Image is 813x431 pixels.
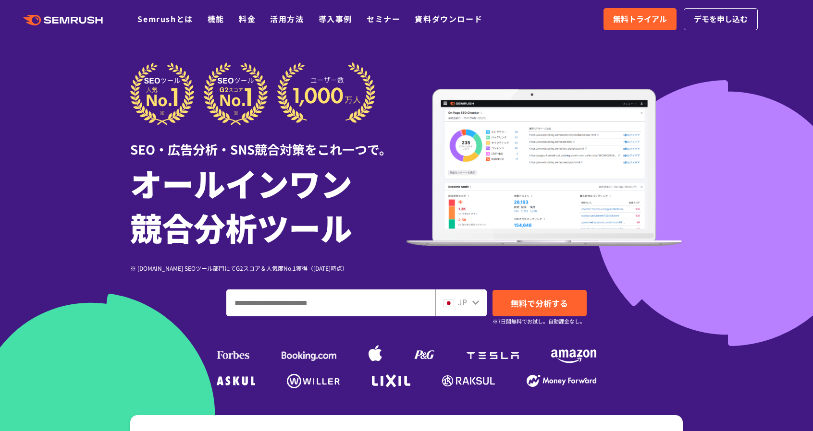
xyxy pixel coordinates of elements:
span: JP [458,296,467,308]
a: 機能 [208,13,224,24]
span: 無料トライアル [613,13,667,25]
a: デモを申し込む [684,8,758,30]
span: 無料で分析する [511,297,568,309]
a: 資料ダウンロード [415,13,482,24]
a: セミナー [367,13,400,24]
div: SEO・広告分析・SNS競合対策をこれ一つで。 [130,125,406,158]
a: Semrushとは [137,13,193,24]
h1: オールインワン 競合分析ツール [130,161,406,249]
a: 導入事例 [319,13,352,24]
div: ※ [DOMAIN_NAME] SEOツール部門にてG2スコア＆人気度No.1獲得（[DATE]時点） [130,263,406,273]
a: 無料トライアル [604,8,677,30]
a: 活用方法 [270,13,304,24]
a: 料金 [239,13,256,24]
span: デモを申し込む [694,13,748,25]
input: ドメイン、キーワードまたはURLを入力してください [227,290,435,316]
a: 無料で分析する [493,290,587,316]
small: ※7日間無料でお試し。自動課金なし。 [493,317,585,326]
